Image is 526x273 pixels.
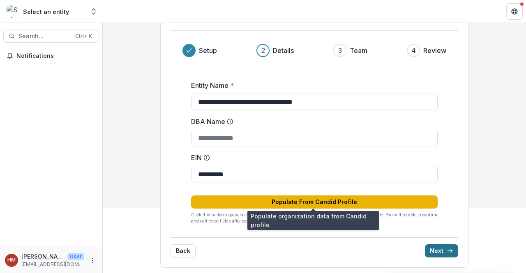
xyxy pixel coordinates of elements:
label: DBA Name [191,117,433,126]
h3: Review [423,46,446,55]
p: User [67,253,84,260]
label: EIN [191,153,433,163]
div: 4 [411,46,416,55]
div: Ctrl + K [74,32,94,41]
p: [EMAIL_ADDRESS][DOMAIN_NAME] [21,261,84,268]
div: Haile Martin [7,257,16,263]
img: Select an entity [7,5,20,18]
button: Notifications [3,49,99,62]
button: More [88,255,97,265]
p: Click this button to populate core profile fields in [GEOGRAPHIC_DATA] from your Candid profile. ... [191,212,438,224]
span: Notifications [16,53,96,60]
button: Open entity switcher [88,3,99,20]
div: Progress [182,44,446,57]
button: Next [425,244,458,257]
h3: Team [350,46,367,55]
div: 3 [338,46,342,55]
div: 2 [261,46,265,55]
button: Back [171,244,196,257]
button: Search... [3,30,99,43]
button: Populate From Candid Profile [191,195,438,209]
h3: Setup [199,46,217,55]
h3: Details [273,46,294,55]
div: Select an entity [23,7,69,16]
span: Search... [18,33,70,40]
p: [PERSON_NAME] [21,252,64,261]
button: Get Help [506,3,523,20]
label: Entity Name [191,80,433,90]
